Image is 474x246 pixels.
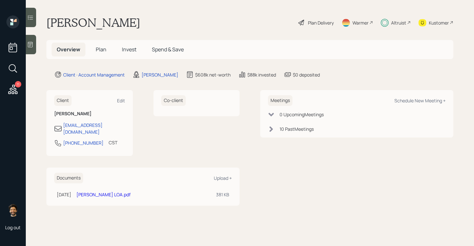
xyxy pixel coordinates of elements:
[216,191,229,198] div: 381 KB
[122,46,136,53] span: Invest
[46,15,140,30] h1: [PERSON_NAME]
[54,173,83,183] h6: Documents
[96,46,106,53] span: Plan
[57,46,80,53] span: Overview
[76,191,131,198] a: [PERSON_NAME] LOA.pdf
[429,19,449,26] div: Kustomer
[63,71,125,78] div: Client · Account Management
[394,97,446,104] div: Schedule New Meeting +
[352,19,369,26] div: Warmer
[57,191,71,198] div: [DATE]
[109,139,117,146] div: CST
[247,71,276,78] div: $88k invested
[268,95,292,106] h6: Meetings
[117,97,125,104] div: Edit
[391,19,406,26] div: Altruist
[293,71,320,78] div: $0 deposited
[280,126,314,132] div: 10 Past Meeting s
[280,111,324,118] div: 0 Upcoming Meeting s
[152,46,184,53] span: Spend & Save
[161,95,186,106] h6: Co-client
[308,19,334,26] div: Plan Delivery
[63,122,125,135] div: [EMAIL_ADDRESS][DOMAIN_NAME]
[142,71,178,78] div: [PERSON_NAME]
[54,111,125,117] h6: [PERSON_NAME]
[195,71,231,78] div: $608k net-worth
[63,139,104,146] div: [PHONE_NUMBER]
[5,224,21,231] div: Log out
[214,175,232,181] div: Upload +
[15,81,21,87] div: 11
[54,95,72,106] h6: Client
[6,204,19,217] img: eric-schwartz-headshot.png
